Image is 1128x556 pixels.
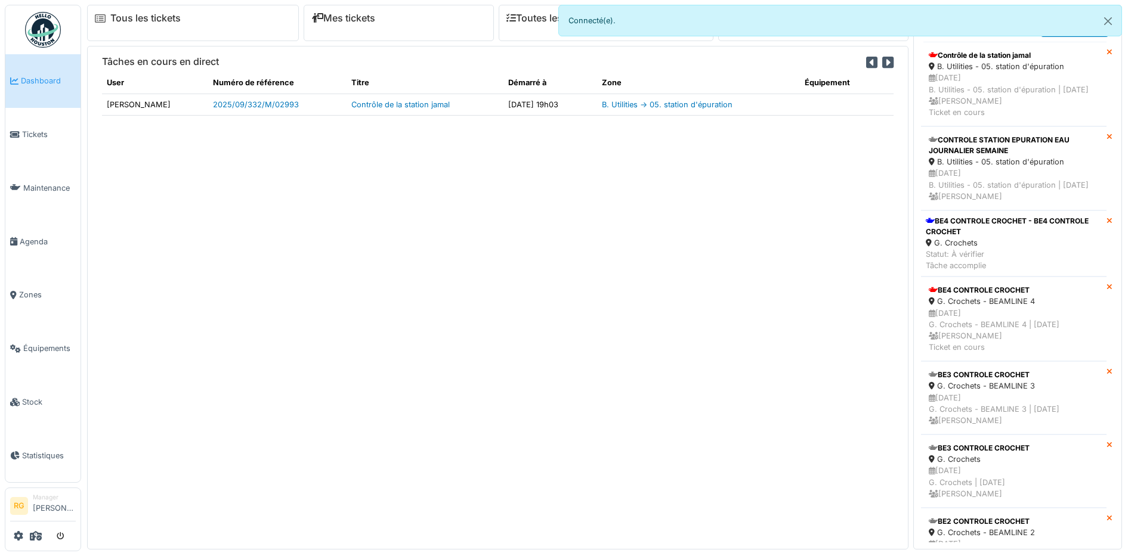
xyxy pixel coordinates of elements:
span: translation missing: fr.shared.user [107,78,124,87]
a: Toutes les tâches [506,13,595,24]
a: Maintenance [5,161,81,215]
a: Contrôle de la station jamal [351,100,450,109]
span: Équipements [23,343,76,354]
a: RG Manager[PERSON_NAME] [10,493,76,521]
div: BE4 CONTROLE CROCHET - BE4 CONTROLE CROCHET [926,216,1102,237]
span: Maintenance [23,182,76,194]
span: Dashboard [21,75,76,86]
a: Équipements [5,322,81,375]
li: RG [10,497,28,515]
div: Connecté(e). [558,5,1123,36]
div: G. Crochets - BEAMLINE 3 [929,380,1099,392]
li: [PERSON_NAME] [33,493,76,518]
a: Zones [5,268,81,322]
a: Tous les tickets [110,13,181,24]
th: Équipement [800,72,894,94]
div: Manager [33,493,76,502]
div: [DATE] G. Crochets | [DATE] [PERSON_NAME] [929,465,1099,499]
img: Badge_color-CXgf-gQk.svg [25,12,61,48]
button: Close [1095,5,1121,37]
a: Statistiques [5,428,81,482]
a: Stock [5,375,81,429]
span: Agenda [20,236,76,247]
div: BE3 CONTROLE CROCHET [929,443,1099,454]
th: Numéro de référence [208,72,347,94]
div: [DATE] B. Utilities - 05. station d'épuration | [DATE] [PERSON_NAME] [929,167,1099,202]
div: BE2 CONTROLE CROCHET [929,516,1099,527]
div: Contrôle de la station jamal [929,50,1099,61]
div: [DATE] B. Utilities - 05. station d'épuration | [DATE] [PERSON_NAME] Ticket en cours [929,72,1099,118]
a: Tickets [5,108,81,161]
h6: Tâches en cours en direct [102,56,219,67]
a: Mes tickets [311,13,375,24]
div: BE4 CONTROLE CROCHET [929,285,1099,296]
div: G. Crochets - BEAMLINE 2 [929,527,1099,538]
span: Tickets [22,129,76,140]
div: B. Utilities - 05. station d'épuration [929,156,1099,167]
a: CONTROLE STATION EPURATION EAU JOURNALIER SEMAINE B. Utilities - 05. station d'épuration [DATE]B.... [921,126,1107,210]
a: B. Utilities -> 05. station d'épuration [602,100,733,109]
div: G. Crochets [926,237,1102,249]
th: Zone [597,72,801,94]
a: BE4 CONTROLE CROCHET G. Crochets - BEAMLINE 4 [DATE]G. Crochets - BEAMLINE 4 | [DATE] [PERSON_NAM... [921,277,1107,361]
span: Statistiques [22,450,76,461]
div: CONTROLE STATION EPURATION EAU JOURNALIER SEMAINE [929,135,1099,156]
a: BE4 CONTROLE CROCHET - BE4 CONTROLE CROCHET G. Crochets Statut: À vérifierTâche accomplie [921,210,1107,277]
div: G. Crochets [929,454,1099,465]
div: Statut: À vérifier Tâche accomplie [926,249,1102,271]
div: B. Utilities - 05. station d'épuration [929,61,1099,72]
td: [PERSON_NAME] [102,94,208,115]
a: Agenda [5,215,81,268]
a: 2025/09/332/M/02993 [213,100,299,109]
span: Stock [22,396,76,408]
span: Zones [19,289,76,300]
th: Titre [347,72,503,94]
div: BE3 CONTROLE CROCHET [929,369,1099,380]
div: [DATE] G. Crochets - BEAMLINE 3 | [DATE] [PERSON_NAME] [929,392,1099,427]
a: BE3 CONTROLE CROCHET G. Crochets - BEAMLINE 3 [DATE]G. Crochets - BEAMLINE 3 | [DATE] [PERSON_NAME] [921,361,1107,434]
div: [DATE] G. Crochets - BEAMLINE 4 | [DATE] [PERSON_NAME] Ticket en cours [929,307,1099,353]
div: G. Crochets - BEAMLINE 4 [929,296,1099,307]
a: Contrôle de la station jamal B. Utilities - 05. station d'épuration [DATE]B. Utilities - 05. stat... [921,42,1107,126]
td: [DATE] 19h03 [503,94,597,115]
th: Démarré à [503,72,597,94]
a: BE3 CONTROLE CROCHET G. Crochets [DATE]G. Crochets | [DATE] [PERSON_NAME] [921,434,1107,508]
a: Dashboard [5,54,81,108]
